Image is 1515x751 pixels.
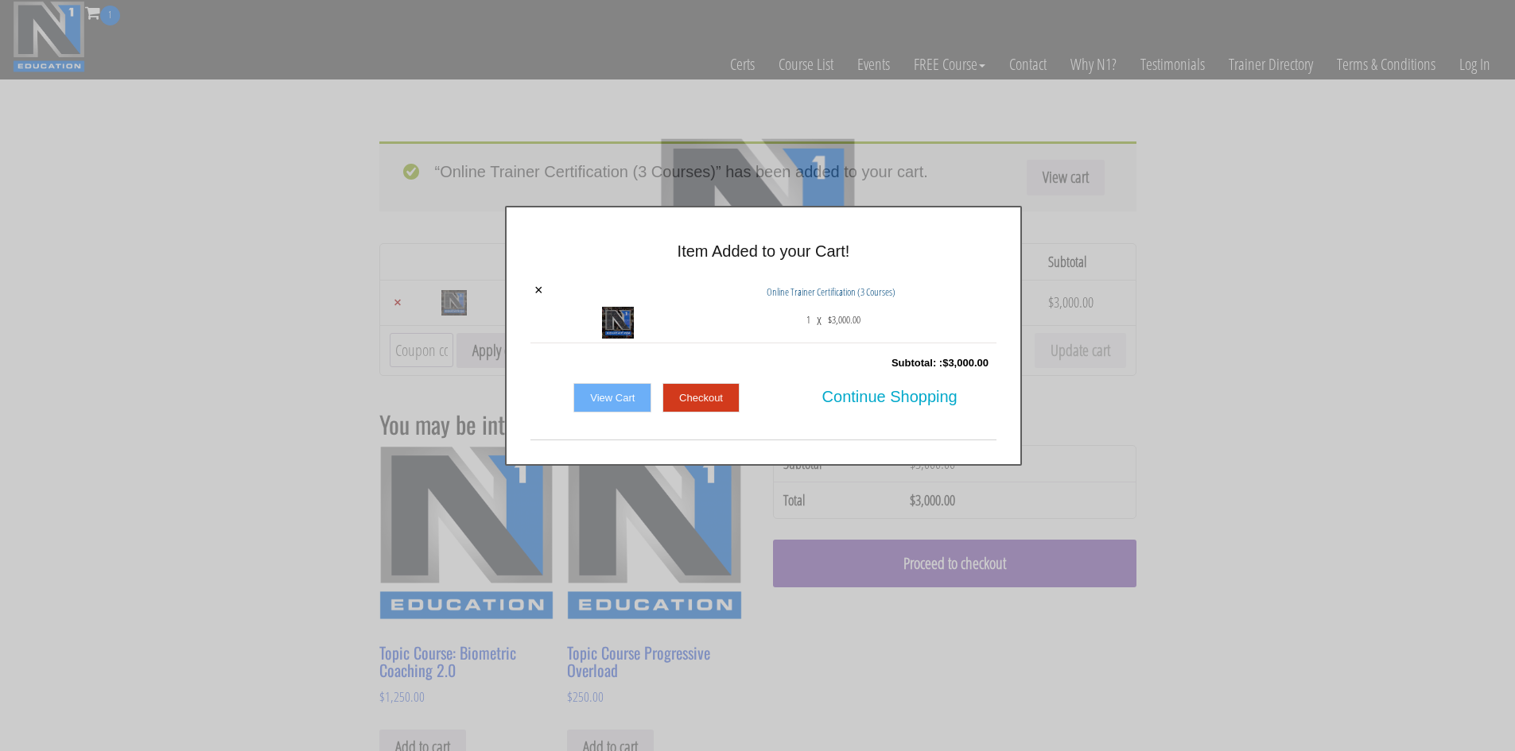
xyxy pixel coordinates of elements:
[806,307,810,332] span: 1
[602,307,634,339] img: Online Trainer Certification (3 Courses)
[828,312,832,327] span: $
[678,242,850,260] span: Item Added to your Cart!
[530,347,996,379] div: Subtotal: :
[662,383,740,413] a: Checkout
[828,312,860,327] bdi: 3,000.00
[822,380,958,413] span: Continue Shopping
[767,285,895,299] a: Online Trainer Certification (3 Courses)
[942,357,948,369] span: $
[573,383,651,413] a: View Cart
[817,307,822,332] p: x
[534,283,543,297] a: ×
[942,357,989,369] bdi: 3,000.00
